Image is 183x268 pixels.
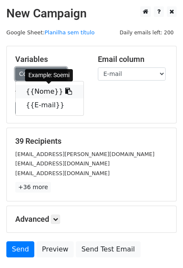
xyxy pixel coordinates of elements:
div: Widget de chat [141,227,183,268]
small: [EMAIL_ADDRESS][PERSON_NAME][DOMAIN_NAME] [15,151,155,157]
h5: Variables [15,55,85,64]
h2: New Campaign [6,6,177,21]
a: +36 more [15,182,51,193]
a: {{Nome}} [16,85,83,98]
a: Send Test Email [76,241,140,257]
iframe: Chat Widget [141,227,183,268]
a: Daily emails left: 200 [116,29,177,36]
h5: Advanced [15,215,168,224]
a: Copy/paste... [15,67,67,81]
a: {{E-mail}} [16,98,83,112]
small: [EMAIL_ADDRESS][DOMAIN_NAME] [15,170,110,176]
h5: 39 Recipients [15,137,168,146]
a: Preview [36,241,74,257]
h5: Email column [98,55,168,64]
small: Google Sheet: [6,29,94,36]
a: Send [6,241,34,257]
div: Example: Soemi [25,69,73,81]
span: Daily emails left: 200 [116,28,177,37]
a: Planilha sem título [44,29,94,36]
small: [EMAIL_ADDRESS][DOMAIN_NAME] [15,160,110,167]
